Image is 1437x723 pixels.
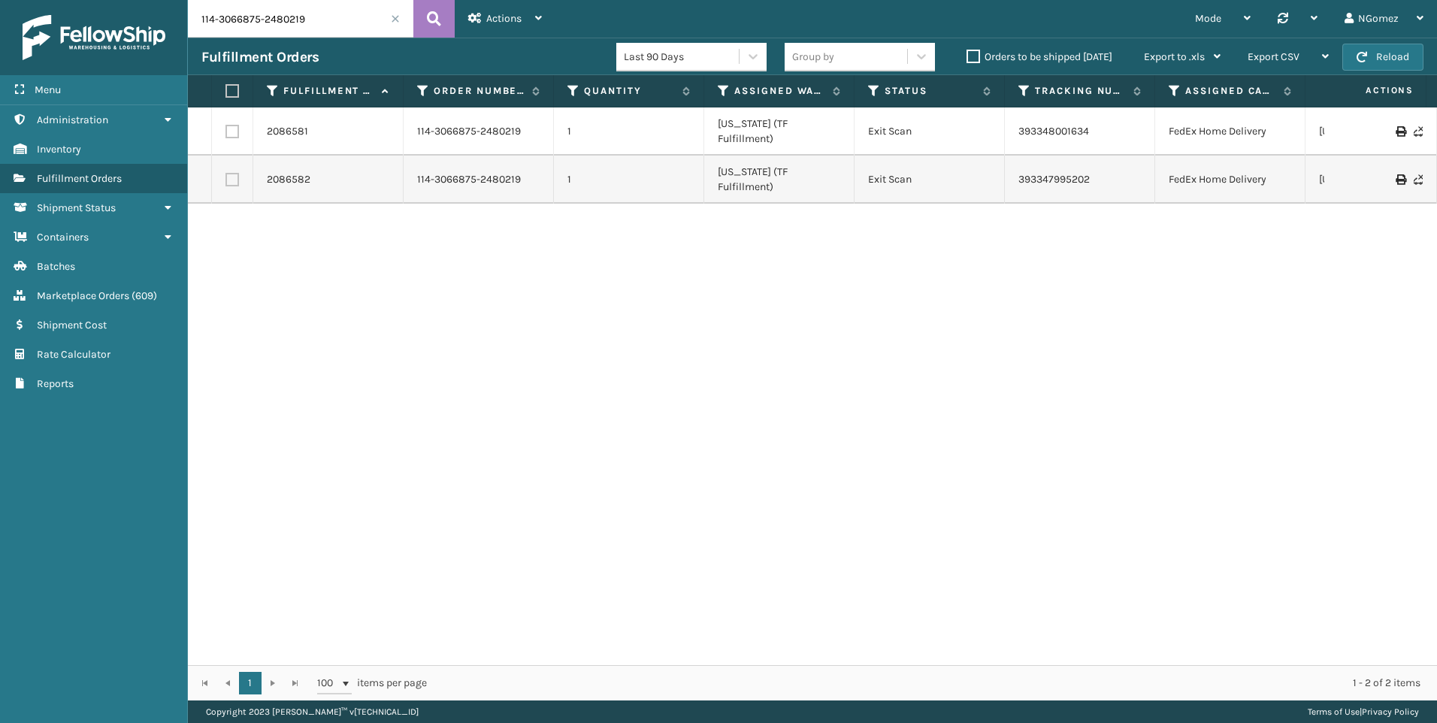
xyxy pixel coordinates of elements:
[417,124,521,139] a: 114-3066875-2480219
[1362,706,1419,717] a: Privacy Policy
[1308,706,1360,717] a: Terms of Use
[1318,78,1423,103] span: Actions
[37,201,116,214] span: Shipment Status
[855,156,1005,204] td: Exit Scan
[267,172,310,187] a: 2086582
[35,83,61,96] span: Menu
[1155,156,1305,204] td: FedEx Home Delivery
[37,172,122,185] span: Fulfillment Orders
[885,84,976,98] label: Status
[37,113,108,126] span: Administration
[1185,84,1276,98] label: Assigned Carrier Service
[37,143,81,156] span: Inventory
[37,260,75,273] span: Batches
[434,84,525,98] label: Order Number
[1195,12,1221,25] span: Mode
[448,676,1420,691] div: 1 - 2 of 2 items
[201,48,319,66] h3: Fulfillment Orders
[624,49,740,65] div: Last 90 Days
[1248,50,1299,63] span: Export CSV
[1144,50,1205,63] span: Export to .xls
[734,84,825,98] label: Assigned Warehouse
[1018,173,1090,186] a: 393347995202
[584,84,675,98] label: Quantity
[967,50,1112,63] label: Orders to be shipped [DATE]
[486,12,522,25] span: Actions
[1342,44,1423,71] button: Reload
[206,700,419,723] p: Copyright 2023 [PERSON_NAME]™ v [TECHNICAL_ID]
[1396,126,1405,137] i: Print Label
[37,348,110,361] span: Rate Calculator
[239,672,262,694] a: 1
[554,156,704,204] td: 1
[417,172,521,187] a: 114-3066875-2480219
[554,107,704,156] td: 1
[1035,84,1126,98] label: Tracking Number
[792,49,834,65] div: Group by
[37,289,129,302] span: Marketplace Orders
[23,15,165,60] img: logo
[132,289,157,302] span: ( 609 )
[37,377,74,390] span: Reports
[37,319,107,331] span: Shipment Cost
[1414,126,1423,137] i: Never Shipped
[37,231,89,244] span: Containers
[317,676,340,691] span: 100
[1414,174,1423,185] i: Never Shipped
[267,124,308,139] a: 2086581
[1308,700,1419,723] div: |
[1018,125,1089,138] a: 393348001634
[704,107,855,156] td: [US_STATE] (TF Fulfillment)
[855,107,1005,156] td: Exit Scan
[704,156,855,204] td: [US_STATE] (TF Fulfillment)
[317,672,427,694] span: items per page
[1155,107,1305,156] td: FedEx Home Delivery
[283,84,374,98] label: Fulfillment Order Id
[1396,174,1405,185] i: Print Label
